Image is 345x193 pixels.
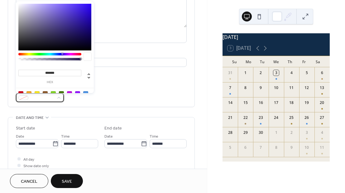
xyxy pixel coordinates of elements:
div: 3 [304,130,309,135]
div: 6 [319,70,325,76]
div: 8 [273,145,279,150]
div: 21 [228,115,233,120]
div: 14 [228,100,233,106]
div: 12 [304,85,309,91]
span: Date [104,133,113,140]
span: Date and time [16,115,44,121]
div: Location [16,50,185,57]
div: #F8E71C [35,91,40,96]
div: 9 [289,145,294,150]
div: 31 [228,70,233,76]
div: 9 [258,85,264,91]
div: 15 [243,100,248,106]
div: #7ED321 [51,91,56,96]
div: Tu [255,56,269,67]
div: 16 [258,100,264,106]
div: 26 [304,115,309,120]
div: 19 [304,100,309,106]
span: Show date only [23,163,49,169]
div: 25 [289,115,294,120]
div: 22 [243,115,248,120]
div: #4A90E2 [83,91,88,96]
div: 23 [258,115,264,120]
div: 1 [273,130,279,135]
div: #BD10E0 [67,91,72,96]
div: 30 [258,130,264,135]
div: 2 [258,70,264,76]
div: 17 [273,100,279,106]
div: 2 [289,130,294,135]
div: Sa [311,56,325,67]
div: 3 [273,70,279,76]
div: 4 [289,70,294,76]
div: 20 [319,100,325,106]
div: #F5A623 [26,91,31,96]
div: Start date [16,125,35,132]
div: 8 [243,85,248,91]
div: 28 [228,130,233,135]
span: Save [62,178,72,185]
button: Cancel [10,174,48,188]
div: 10 [273,85,279,91]
button: Save [51,174,83,188]
div: 6 [243,145,248,150]
div: [DATE] [223,33,330,41]
span: Date [16,133,24,140]
div: 7 [228,85,233,91]
div: 13 [319,85,325,91]
span: Cancel [21,178,37,185]
span: Time [150,133,158,140]
div: 11 [289,85,294,91]
div: 29 [243,130,248,135]
div: #8B572A [43,91,48,96]
div: 27 [319,115,325,120]
div: 18 [289,100,294,106]
div: 10 [304,145,309,150]
div: #D0021B [18,91,23,96]
span: All day [23,156,34,163]
label: hex [18,81,81,84]
div: Th [283,56,297,67]
div: 7 [258,145,264,150]
span: Time [61,133,70,140]
div: #9013FE [75,91,80,96]
div: 5 [228,145,233,150]
div: #417505 [59,91,64,96]
div: 1 [243,70,248,76]
div: Mo [242,56,256,67]
div: 5 [304,70,309,76]
div: Su [228,56,242,67]
div: We [269,56,283,67]
div: Fr [297,56,311,67]
div: 4 [319,130,325,135]
div: 11 [319,145,325,150]
div: 24 [273,115,279,120]
div: End date [104,125,122,132]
